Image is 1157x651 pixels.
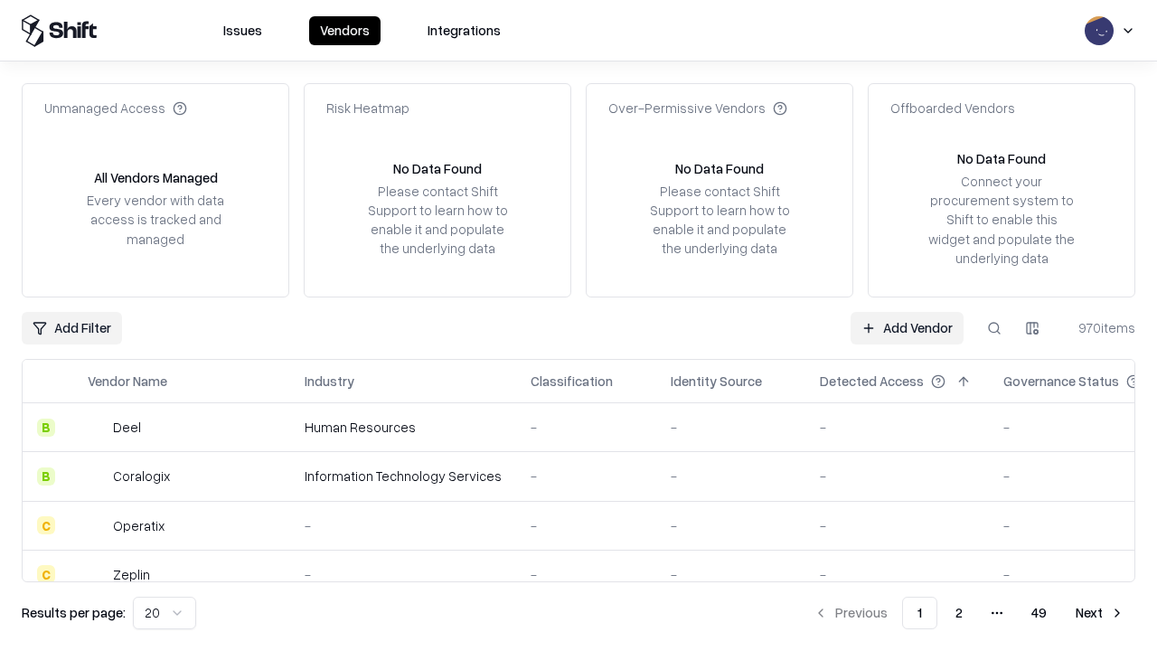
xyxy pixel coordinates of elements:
[531,565,642,584] div: -
[671,418,791,437] div: -
[113,565,150,584] div: Zeplin
[88,372,167,391] div: Vendor Name
[22,312,122,344] button: Add Filter
[820,565,974,584] div: -
[902,597,937,629] button: 1
[803,597,1135,629] nav: pagination
[644,182,795,259] div: Please contact Shift Support to learn how to enable it and populate the underlying data
[94,168,218,187] div: All Vendors Managed
[37,419,55,437] div: B
[113,467,170,486] div: Coralogix
[1003,372,1119,391] div: Governance Status
[37,467,55,486] div: B
[305,565,502,584] div: -
[531,467,642,486] div: -
[941,597,977,629] button: 2
[531,372,613,391] div: Classification
[671,372,762,391] div: Identity Source
[820,372,924,391] div: Detected Access
[44,99,187,118] div: Unmanaged Access
[22,603,126,622] p: Results per page:
[820,516,974,535] div: -
[393,159,482,178] div: No Data Found
[1017,597,1061,629] button: 49
[1063,318,1135,337] div: 970 items
[309,16,381,45] button: Vendors
[417,16,512,45] button: Integrations
[608,99,787,118] div: Over-Permissive Vendors
[671,467,791,486] div: -
[927,172,1077,268] div: Connect your procurement system to Shift to enable this widget and populate the underlying data
[305,516,502,535] div: -
[212,16,273,45] button: Issues
[851,312,964,344] a: Add Vendor
[80,191,230,248] div: Every vendor with data access is tracked and managed
[957,149,1046,168] div: No Data Found
[531,516,642,535] div: -
[305,418,502,437] div: Human Resources
[305,372,354,391] div: Industry
[305,467,502,486] div: Information Technology Services
[675,159,764,178] div: No Data Found
[88,516,106,534] img: Operatix
[671,516,791,535] div: -
[113,516,165,535] div: Operatix
[820,467,974,486] div: -
[88,419,106,437] img: Deel
[671,565,791,584] div: -
[37,565,55,583] div: C
[531,418,642,437] div: -
[890,99,1015,118] div: Offboarded Vendors
[362,182,513,259] div: Please contact Shift Support to learn how to enable it and populate the underlying data
[113,418,141,437] div: Deel
[326,99,409,118] div: Risk Heatmap
[88,565,106,583] img: Zeplin
[820,418,974,437] div: -
[88,467,106,486] img: Coralogix
[1065,597,1135,629] button: Next
[37,516,55,534] div: C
